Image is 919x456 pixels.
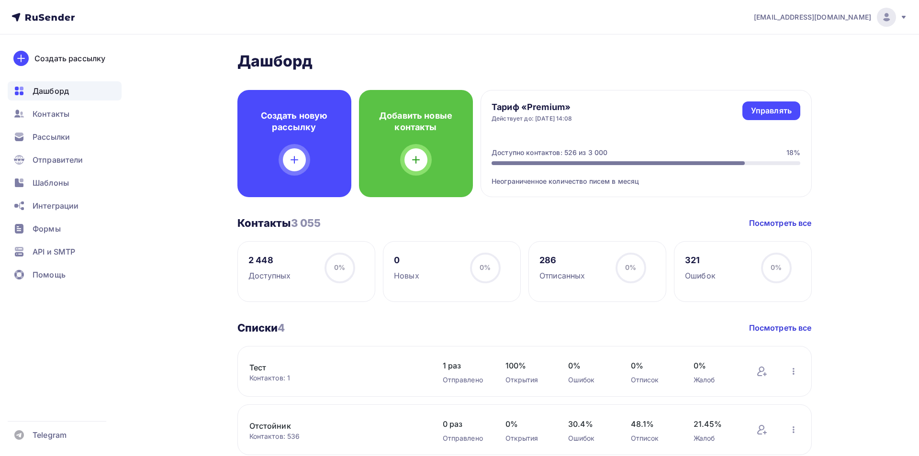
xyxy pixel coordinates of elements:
[8,104,122,123] a: Контакты
[249,373,424,383] div: Контактов: 1
[568,418,612,430] span: 30.4%
[539,270,585,281] div: Отписанных
[8,150,122,169] a: Отправители
[631,418,674,430] span: 48.1%
[278,322,285,334] span: 4
[8,173,122,192] a: Шаблоны
[754,8,908,27] a: [EMAIL_ADDRESS][DOMAIN_NAME]
[237,52,812,71] h2: Дашборд
[492,165,800,186] div: Неограниченное количество писем в месяц
[742,101,800,120] a: Управлять
[33,246,75,257] span: API и SMTP
[505,434,549,443] div: Открытия
[253,110,336,133] h4: Создать новую рассылку
[786,148,800,157] div: 18%
[505,360,549,371] span: 100%
[568,360,612,371] span: 0%
[631,360,674,371] span: 0%
[568,375,612,385] div: Ошибок
[249,362,412,373] a: Тест
[8,127,122,146] a: Рассылки
[443,375,486,385] div: Отправлено
[694,434,737,443] div: Жалоб
[374,110,458,133] h4: Добавить новые контакты
[249,420,412,432] a: Отстойник
[33,108,69,120] span: Контакты
[33,177,69,189] span: Шаблоны
[754,12,871,22] span: [EMAIL_ADDRESS][DOMAIN_NAME]
[492,148,607,157] div: Доступно контактов: 526 из 3 000
[248,270,291,281] div: Доступных
[694,360,737,371] span: 0%
[685,255,716,266] div: 321
[480,263,491,271] span: 0%
[694,418,737,430] span: 21.45%
[492,101,572,113] h4: Тариф «Premium»
[33,223,61,234] span: Формы
[631,434,674,443] div: Отписок
[34,53,105,64] div: Создать рассылку
[33,429,67,441] span: Telegram
[749,322,812,334] a: Посмотреть все
[8,219,122,238] a: Формы
[631,375,674,385] div: Отписок
[625,263,636,271] span: 0%
[505,375,549,385] div: Открытия
[771,263,782,271] span: 0%
[505,418,549,430] span: 0%
[334,263,345,271] span: 0%
[394,270,419,281] div: Новых
[249,432,424,441] div: Контактов: 536
[8,81,122,100] a: Дашборд
[33,85,69,97] span: Дашборд
[492,115,572,122] div: Действует до: [DATE] 14:08
[237,321,285,334] h3: Списки
[694,375,737,385] div: Жалоб
[568,434,612,443] div: Ошибок
[237,216,321,230] h3: Контакты
[443,434,486,443] div: Отправлено
[248,255,291,266] div: 2 448
[443,360,486,371] span: 1 раз
[539,255,585,266] div: 286
[33,131,70,143] span: Рассылки
[33,200,78,211] span: Интеграции
[749,217,812,229] a: Посмотреть все
[443,418,486,430] span: 0 раз
[291,217,321,229] span: 3 055
[685,270,716,281] div: Ошибок
[33,154,83,166] span: Отправители
[751,105,792,116] div: Управлять
[394,255,419,266] div: 0
[33,269,66,280] span: Помощь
